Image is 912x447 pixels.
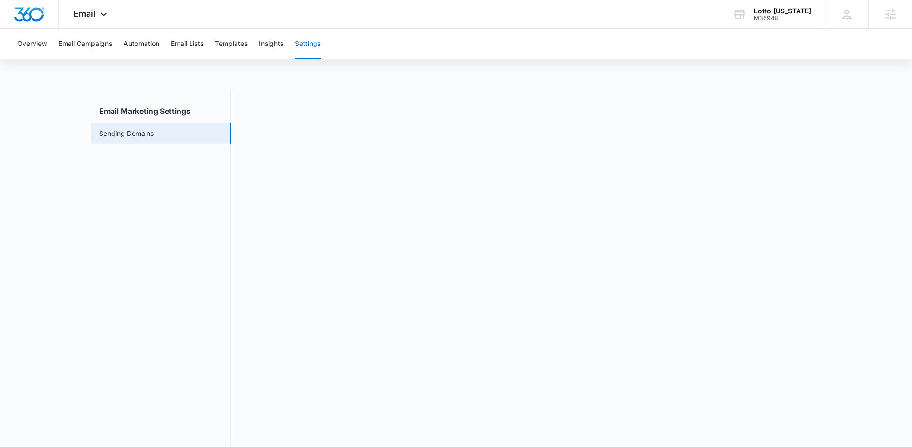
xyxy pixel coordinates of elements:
button: Overview [17,29,47,59]
div: account name [754,7,811,15]
button: Insights [259,29,283,59]
a: Sending Domains [99,128,154,138]
button: Templates [215,29,248,59]
button: Automation [124,29,159,59]
button: Email Lists [171,29,203,59]
span: Email [73,9,96,19]
h3: Email Marketing Settings [91,105,231,117]
div: account id [754,15,811,22]
button: Email Campaigns [58,29,112,59]
button: Settings [295,29,321,59]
